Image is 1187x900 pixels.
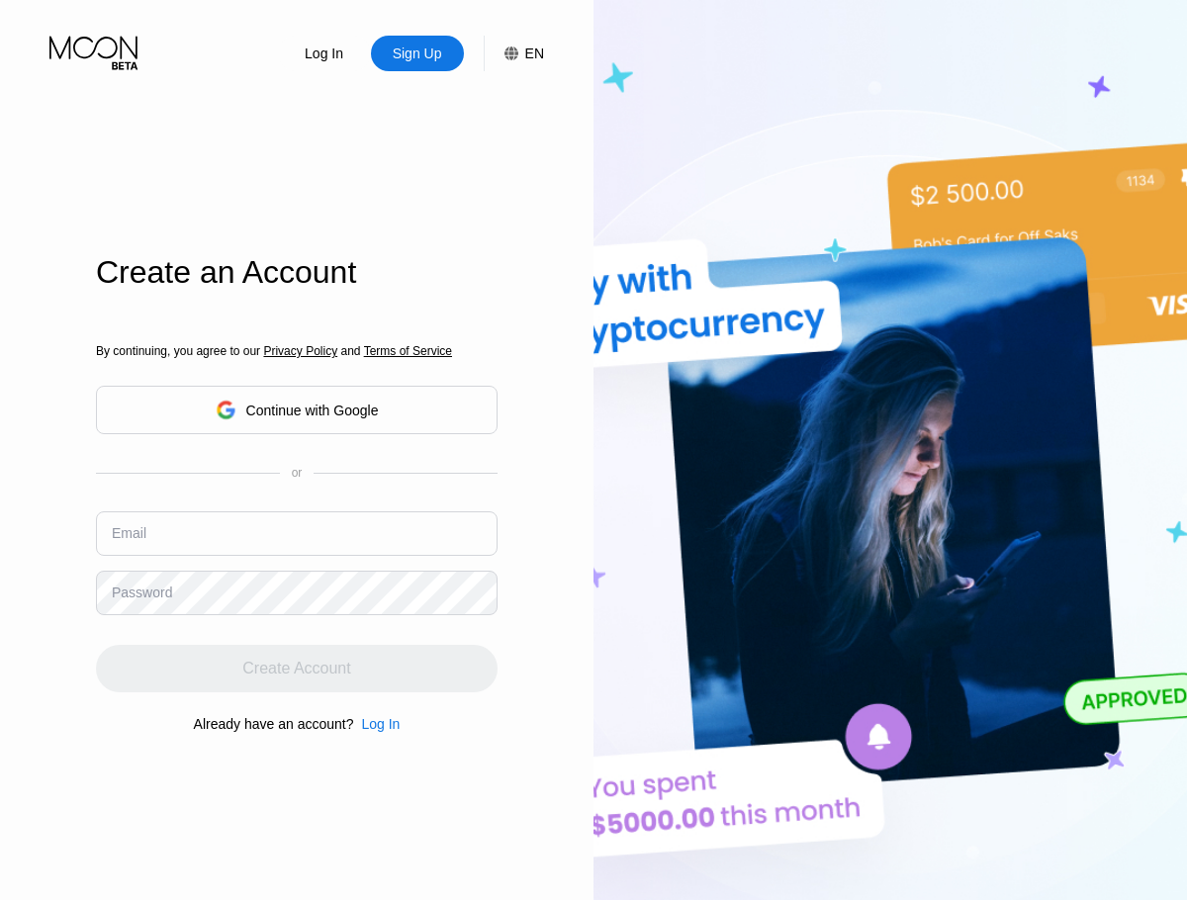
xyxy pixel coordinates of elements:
span: and [337,344,364,358]
div: Password [112,585,172,600]
div: Log In [278,36,371,71]
div: Log In [353,716,400,732]
div: Sign Up [391,44,444,63]
div: Log In [361,716,400,732]
div: Log In [303,44,345,63]
span: Privacy Policy [263,344,337,358]
div: Create an Account [96,254,498,291]
div: By continuing, you agree to our [96,344,498,358]
div: or [292,466,303,480]
div: Email [112,525,146,541]
div: EN [525,45,544,61]
div: Continue with Google [246,403,379,418]
div: Continue with Google [96,386,498,434]
span: Terms of Service [364,344,452,358]
div: EN [484,36,544,71]
div: Sign Up [371,36,464,71]
div: Already have an account? [194,716,354,732]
